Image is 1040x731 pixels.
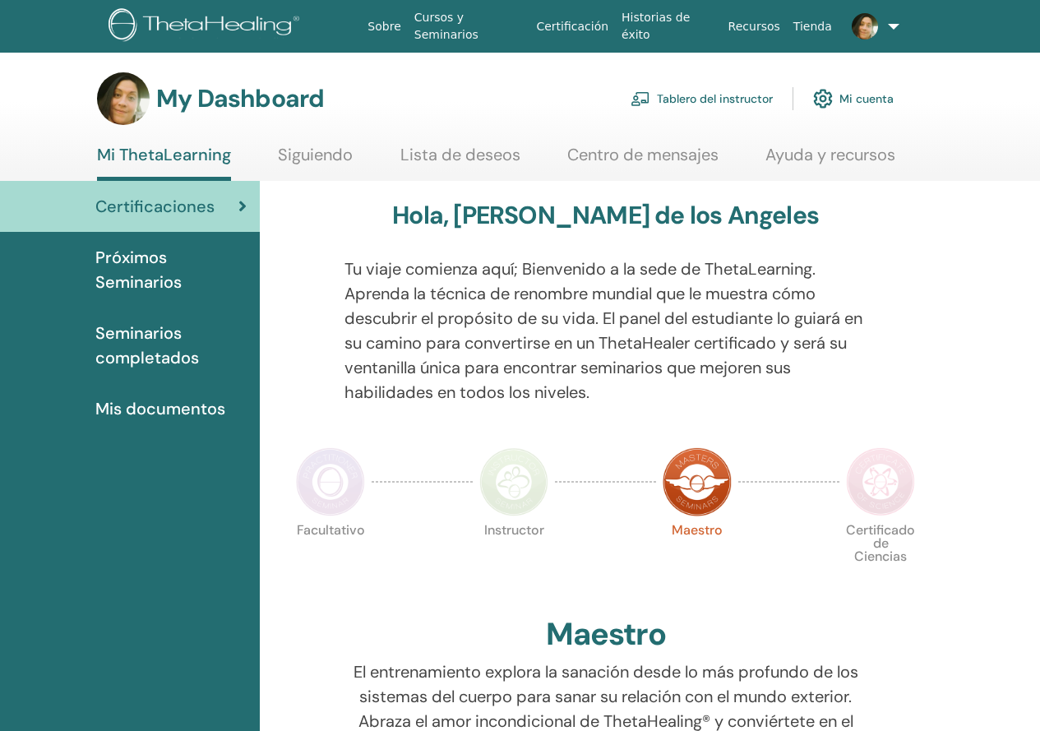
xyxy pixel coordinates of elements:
[344,257,867,405] p: Tu viaje comienza aquí; Bienvenido a la sede de ThetaLearning. Aprenda la técnica de renombre mun...
[400,145,520,177] a: Lista de deseos
[95,194,215,219] span: Certificaciones
[278,145,353,177] a: Siguiendo
[787,12,839,42] a: Tienda
[479,447,548,516] img: Instructor
[479,524,548,593] p: Instructor
[95,245,247,294] span: Próximos Seminarios
[813,81,894,117] a: Mi cuenta
[95,321,247,370] span: Seminarios completados
[97,72,150,125] img: default.jpg
[109,8,305,45] img: logo.png
[546,616,666,654] h2: Maestro
[846,524,915,593] p: Certificado de Ciencias
[846,447,915,516] img: Certificate of Science
[97,145,231,181] a: Mi ThetaLearning
[813,85,833,113] img: cog.svg
[296,524,365,593] p: Facultativo
[631,81,773,117] a: Tablero del instructor
[296,447,365,516] img: Practitioner
[156,84,324,113] h3: My Dashboard
[663,447,732,516] img: Master
[722,12,787,42] a: Recursos
[408,2,530,50] a: Cursos y Seminarios
[361,12,407,42] a: Sobre
[765,145,895,177] a: Ayuda y recursos
[631,91,650,106] img: chalkboard-teacher.svg
[615,2,722,50] a: Historias de éxito
[529,12,615,42] a: Certificación
[663,524,732,593] p: Maestro
[95,396,225,421] span: Mis documentos
[852,13,878,39] img: default.jpg
[392,201,819,230] h3: Hola, [PERSON_NAME] de los Angeles
[567,145,719,177] a: Centro de mensajes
